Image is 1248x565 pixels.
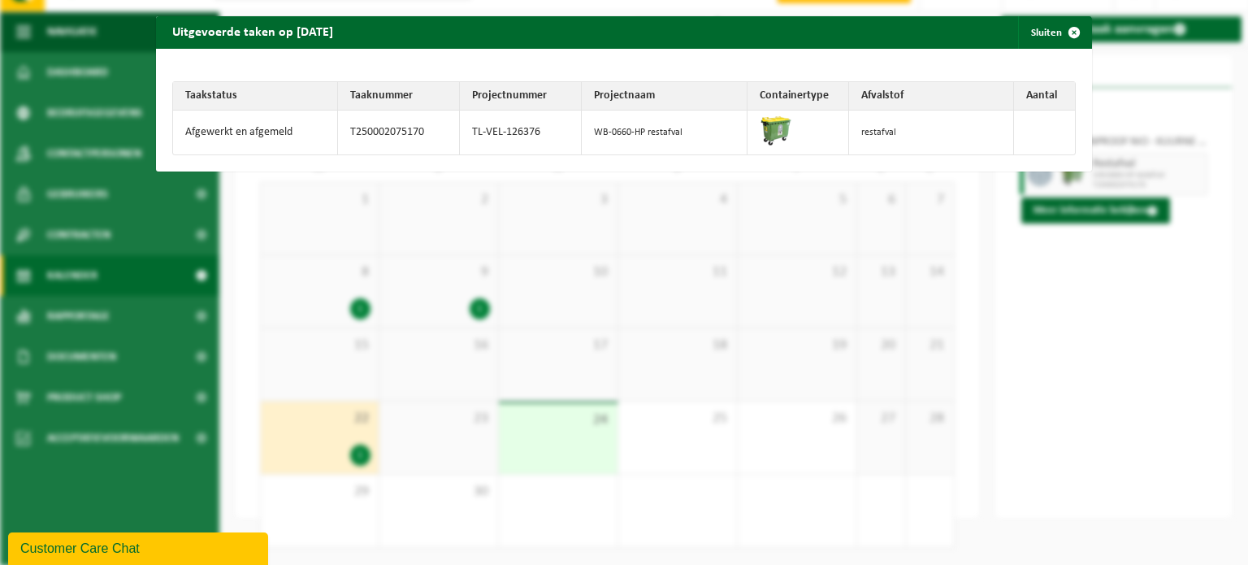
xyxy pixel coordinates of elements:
[747,82,849,111] th: Containertype
[849,82,1014,111] th: Afvalstof
[8,529,271,565] iframe: chat widget
[173,82,338,111] th: Taakstatus
[156,16,349,47] h2: Uitgevoerde taken op [DATE]
[173,111,338,154] td: Afgewerkt en afgemeld
[1018,16,1090,49] button: Sluiten
[582,82,747,111] th: Projectnaam
[338,82,460,111] th: Taaknummer
[460,82,582,111] th: Projectnummer
[1014,82,1075,111] th: Aantal
[849,111,1014,154] td: restafval
[338,111,460,154] td: T250002075170
[460,111,582,154] td: TL-VEL-126376
[582,111,747,154] td: WB-0660-HP restafval
[760,115,792,147] img: WB-0660-HPE-GN-51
